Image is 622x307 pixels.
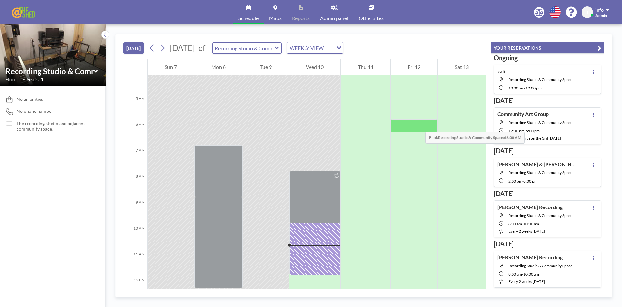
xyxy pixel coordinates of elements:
[438,59,486,75] div: Sat 13
[595,13,607,18] span: Admin
[326,44,332,52] input: Search for option
[524,128,526,133] span: -
[508,272,522,277] span: 8:00 AM
[497,204,563,210] h4: [PERSON_NAME] Recording
[494,240,601,248] h3: [DATE]
[288,44,325,52] span: WEEKLY VIEW
[123,275,147,301] div: 12 PM
[491,42,604,53] button: YOUR RESERVATIONS
[320,16,348,21] span: Admin panel
[525,86,542,90] span: 12:00 PM
[292,16,310,21] span: Reports
[17,96,43,102] span: No amenities
[587,9,588,15] span: I
[508,77,572,82] span: Recording Studio & Community Space
[123,249,147,275] div: 11 AM
[123,119,147,145] div: 6 AM
[497,111,549,117] h4: Community Art Group
[359,16,384,21] span: Other sites
[524,86,525,90] span: -
[524,179,537,183] span: 5:00 PM
[123,171,147,197] div: 8 AM
[425,132,525,144] span: Book at
[123,197,147,223] div: 9 AM
[522,221,523,226] span: -
[522,179,524,183] span: -
[508,279,545,284] span: every 2 weeks [DATE]
[123,223,147,249] div: 10 AM
[238,16,259,21] span: Schedule
[243,59,289,75] div: Tue 9
[497,254,563,261] h4: [PERSON_NAME] Recording
[23,77,25,82] span: •
[123,93,147,119] div: 5 AM
[508,229,545,234] span: every 2 weeks [DATE]
[213,43,275,53] input: Recording Studio & Community Space
[438,135,503,140] b: Recording Studio & Community Space
[506,135,521,140] b: 6:00 AM
[508,136,561,141] span: every month on the 3rd [DATE]
[508,128,524,133] span: 12:00 PM
[27,76,44,83] span: Seats: 1
[123,42,144,54] button: [DATE]
[341,59,390,75] div: Thu 11
[6,66,94,76] input: Recording Studio & Community Space
[526,128,540,133] span: 5:00 PM
[595,7,604,13] span: info
[508,179,522,183] span: 2:00 PM
[494,190,601,198] h3: [DATE]
[508,221,522,226] span: 8:00 AM
[198,43,205,53] span: of
[494,147,601,155] h3: [DATE]
[508,86,524,90] span: 10:00 AM
[169,43,195,53] span: [DATE]
[522,272,523,277] span: -
[523,221,539,226] span: 10:00 AM
[148,59,194,75] div: Sun 7
[494,54,601,62] h3: Ongoing
[17,121,93,132] p: The recording studio and adjacent community space.
[17,108,53,114] span: No phone number
[508,170,572,175] span: Recording Studio & Community Space
[497,68,505,75] h4: zali
[10,6,39,19] img: organization-logo
[391,59,438,75] div: Fri 12
[508,120,572,125] span: Recording Studio & Community Space
[508,263,572,268] span: Recording Studio & Community Space
[194,59,243,75] div: Mon 8
[123,67,147,93] div: 4 AM
[508,213,572,218] span: Recording Studio & Community Space
[523,272,539,277] span: 10:00 AM
[289,59,341,75] div: Wed 10
[497,161,578,168] h4: [PERSON_NAME] & [PERSON_NAME] "I've changed my mind" podcast
[287,42,343,53] div: Search for option
[5,76,21,83] span: Floor: -
[123,145,147,171] div: 7 AM
[269,16,282,21] span: Maps
[494,97,601,105] h3: [DATE]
